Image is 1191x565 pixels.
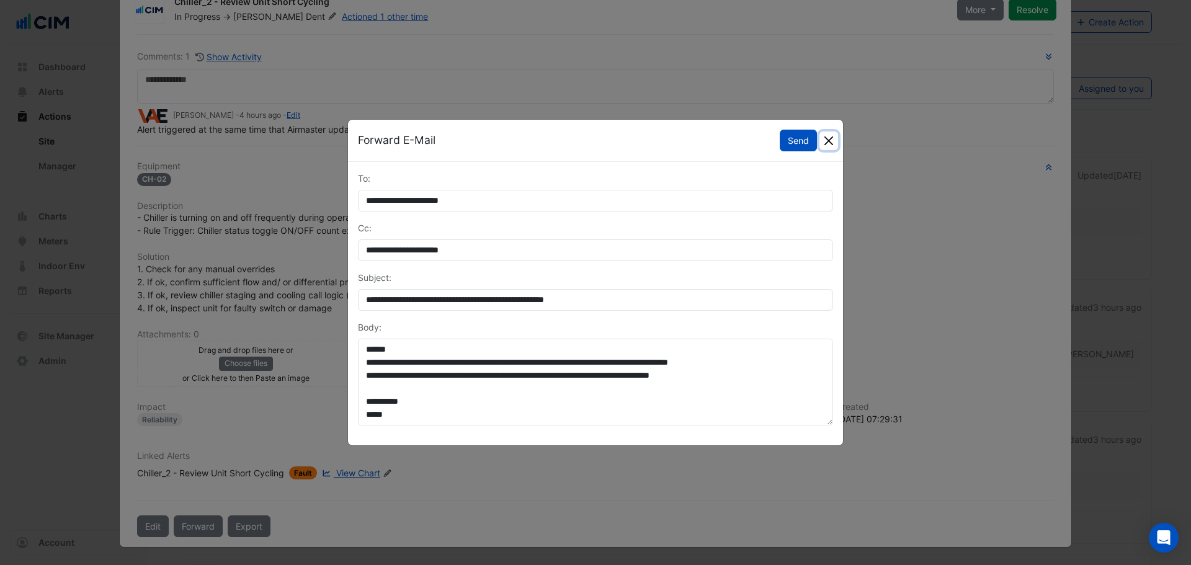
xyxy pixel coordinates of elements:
[358,321,381,334] label: Body:
[358,132,435,148] h5: Forward E-Mail
[358,271,391,284] label: Subject:
[780,130,817,151] button: Send
[358,221,372,234] label: Cc:
[1149,523,1179,553] div: Open Intercom Messenger
[819,131,838,150] button: Close
[358,172,370,185] label: To:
